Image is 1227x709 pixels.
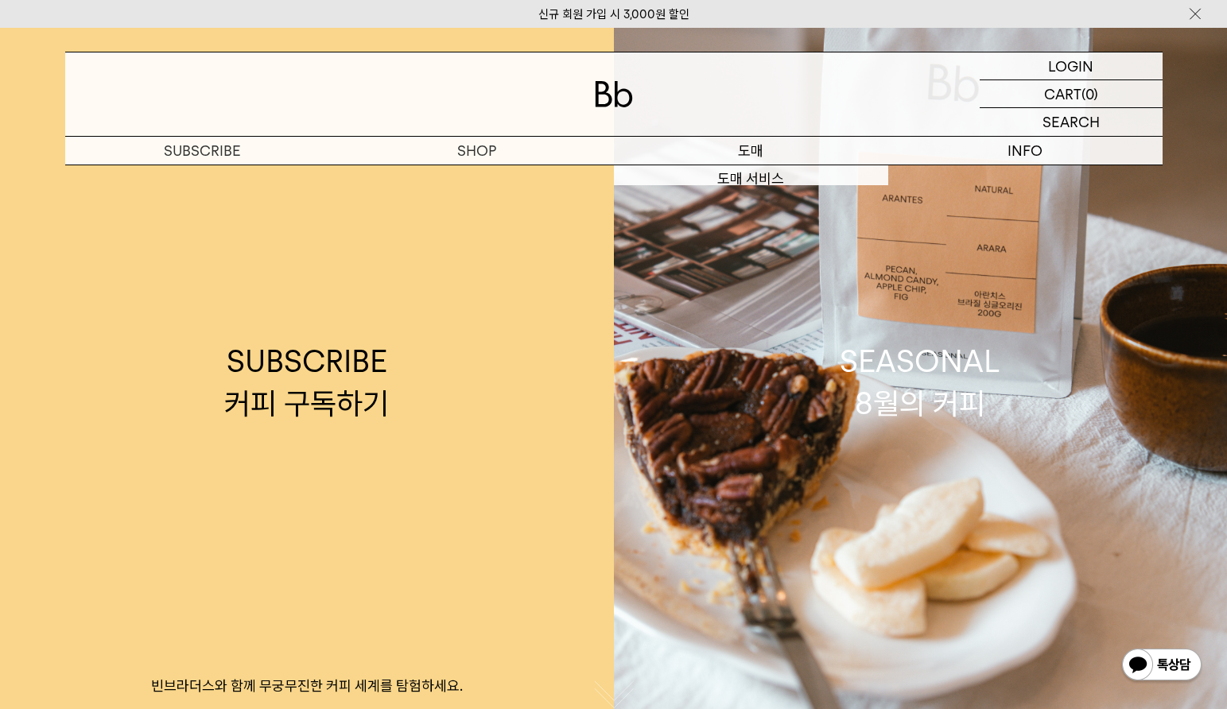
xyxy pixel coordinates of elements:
img: 로고 [595,81,633,107]
a: CART (0) [980,80,1163,108]
img: 카카오톡 채널 1:1 채팅 버튼 [1120,647,1203,685]
a: SUBSCRIBE [65,137,340,165]
a: LOGIN [980,52,1163,80]
p: (0) [1081,80,1098,107]
a: SHOP [340,137,614,165]
div: SUBSCRIBE 커피 구독하기 [224,340,389,424]
div: SEASONAL 8월의 커피 [840,340,1000,424]
p: 도매 [614,137,888,165]
p: LOGIN [1048,52,1093,79]
p: CART [1044,80,1081,107]
a: 신규 회원 가입 시 3,000원 할인 [538,7,689,21]
a: 도매 서비스 [614,165,888,192]
p: INFO [888,137,1163,165]
p: SEARCH [1043,108,1100,136]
